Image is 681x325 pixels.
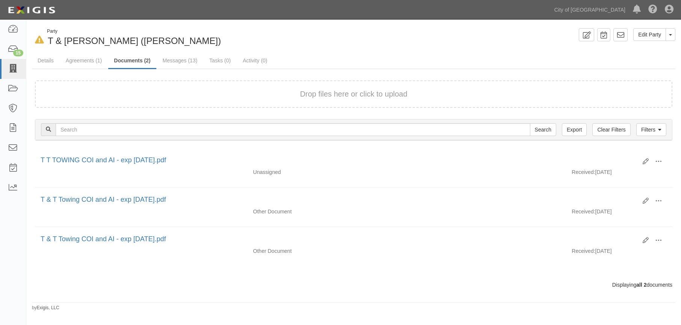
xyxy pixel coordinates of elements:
[572,168,595,176] p: Received:
[41,196,166,203] a: T & T Towing COI and AI - exp [DATE].pdf
[592,123,630,136] a: Clear Filters
[648,5,657,14] i: Help Center - Complianz
[237,53,273,68] a: Activity (0)
[41,195,637,205] div: T & T Towing COI and AI - exp 5-12-2026.pdf
[157,53,203,68] a: Messages (13)
[562,123,587,136] a: Export
[41,156,166,164] a: T T TOWING COI and AI - exp [DATE].pdf
[41,235,166,243] a: T & T Towing COI and AI - exp [DATE].pdf
[407,168,566,169] div: Effective - Expiration
[108,53,156,69] a: Documents (2)
[41,234,637,244] div: T & T Towing COI and AI - exp 5-12-2024.pdf
[35,36,44,44] i: In Default since 06/01/2025
[566,247,672,258] div: [DATE]
[566,168,672,180] div: [DATE]
[247,247,407,255] div: Other Document
[48,36,221,46] span: T & [PERSON_NAME] ([PERSON_NAME])
[204,53,236,68] a: Tasks (0)
[636,282,646,288] b: all 2
[29,281,678,289] div: Displaying documents
[56,123,530,136] input: Search
[41,156,637,165] div: T T TOWING COI and AI - exp 5-12-2026.pdf
[32,53,59,68] a: Details
[37,305,59,310] a: Exigis, LLC
[636,123,666,136] a: Filters
[60,53,107,68] a: Agreements (1)
[572,208,595,215] p: Received:
[247,168,407,176] div: Unassigned
[566,208,672,219] div: [DATE]
[300,89,407,100] button: Drop files here or click to upload
[6,3,58,17] img: logo-5460c22ac91f19d4615b14bd174203de0afe785f0fc80cf4dbbc73dc1793850b.png
[407,247,566,248] div: Effective - Expiration
[247,208,407,215] div: Other Document
[32,305,59,311] small: by
[530,123,556,136] input: Search
[13,50,23,56] div: 15
[633,28,666,41] a: Edit Party
[572,247,595,255] p: Received:
[32,28,348,47] div: T & T Towing (Peter Chau)
[551,2,629,17] a: City of [GEOGRAPHIC_DATA]
[47,28,221,35] div: Party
